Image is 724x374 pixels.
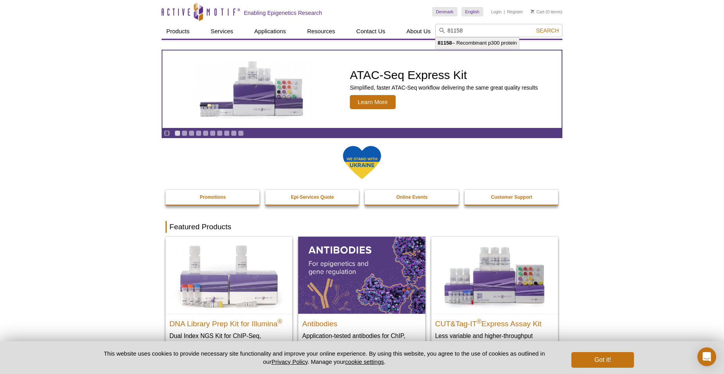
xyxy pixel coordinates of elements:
[175,130,180,136] a: Go to slide 1
[350,95,396,109] span: Learn More
[231,130,237,136] a: Go to slide 9
[396,194,428,200] strong: Online Events
[244,9,322,16] h2: Enabling Epigenetics Research
[166,221,558,233] h2: Featured Products
[188,59,317,119] img: ATAC-Seq Express Kit
[435,316,554,328] h2: CUT&Tag-IT Express Assay Kit
[431,237,558,313] img: CUT&Tag-IT® Express Assay Kit
[298,237,425,355] a: All Antibodies Antibodies Application-tested antibodies for ChIP, CUT&Tag, and CUT&RUN.
[162,50,562,128] a: ATAC-Seq Express Kit ATAC-Seq Express Kit Simplified, faster ATAC-Seq workflow delivering the sam...
[277,318,282,324] sup: ®
[350,69,538,81] h2: ATAC-Seq Express Kit
[238,130,244,136] a: Go to slide 10
[166,237,292,363] a: DNA Library Prep Kit for Illumina DNA Library Prep Kit for Illumina® Dual Index NGS Kit for ChIP-...
[166,190,260,205] a: Promotions
[302,332,421,348] p: Application-tested antibodies for ChIP, CUT&Tag, and CUT&RUN.
[169,332,288,356] p: Dual Index NGS Kit for ChIP-Seq, CUT&RUN, and ds methylated DNA assays.
[351,24,390,39] a: Contact Us
[435,24,562,37] input: Keyword, Cat. No.
[272,358,308,365] a: Privacy Policy
[491,194,532,200] strong: Customer Support
[265,190,360,205] a: Epi-Services Quote
[196,130,202,136] a: Go to slide 4
[436,38,519,49] li: – Recombinant p300 protein
[531,9,544,14] a: Cart
[169,316,288,328] h2: DNA Library Prep Kit for Illumina
[432,7,457,16] a: Denmark
[531,9,534,13] img: Your Cart
[224,130,230,136] a: Go to slide 8
[200,194,226,200] strong: Promotions
[302,316,421,328] h2: Antibodies
[435,332,554,348] p: Less variable and higher-throughput genome-wide profiling of histone marks​.
[298,237,425,313] img: All Antibodies
[431,237,558,355] a: CUT&Tag-IT® Express Assay Kit CUT&Tag-IT®Express Assay Kit Less variable and higher-throughput ge...
[534,27,561,34] button: Search
[465,190,559,205] a: Customer Support
[461,7,483,16] a: English
[303,24,340,39] a: Resources
[162,24,194,39] a: Products
[291,194,334,200] strong: Epi-Services Quote
[203,130,209,136] a: Go to slide 5
[164,130,170,136] a: Toggle autoplay
[182,130,187,136] a: Go to slide 2
[697,347,716,366] div: Open Intercom Messenger
[504,7,505,16] li: |
[531,7,562,16] li: (0 items)
[477,318,481,324] sup: ®
[402,24,436,39] a: About Us
[507,9,523,14] a: Register
[536,27,559,34] span: Search
[365,190,459,205] a: Online Events
[438,40,452,46] strong: 81158
[189,130,195,136] a: Go to slide 3
[491,9,502,14] a: Login
[210,130,216,136] a: Go to slide 6
[90,349,558,366] p: This website uses cookies to provide necessary site functionality and improve your online experie...
[345,358,384,365] button: cookie settings
[206,24,238,39] a: Services
[342,145,382,180] img: We Stand With Ukraine
[217,130,223,136] a: Go to slide 7
[571,352,634,368] button: Got it!
[166,237,292,313] img: DNA Library Prep Kit for Illumina
[250,24,291,39] a: Applications
[162,50,562,128] article: ATAC-Seq Express Kit
[350,84,538,91] p: Simplified, faster ATAC-Seq workflow delivering the same great quality results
